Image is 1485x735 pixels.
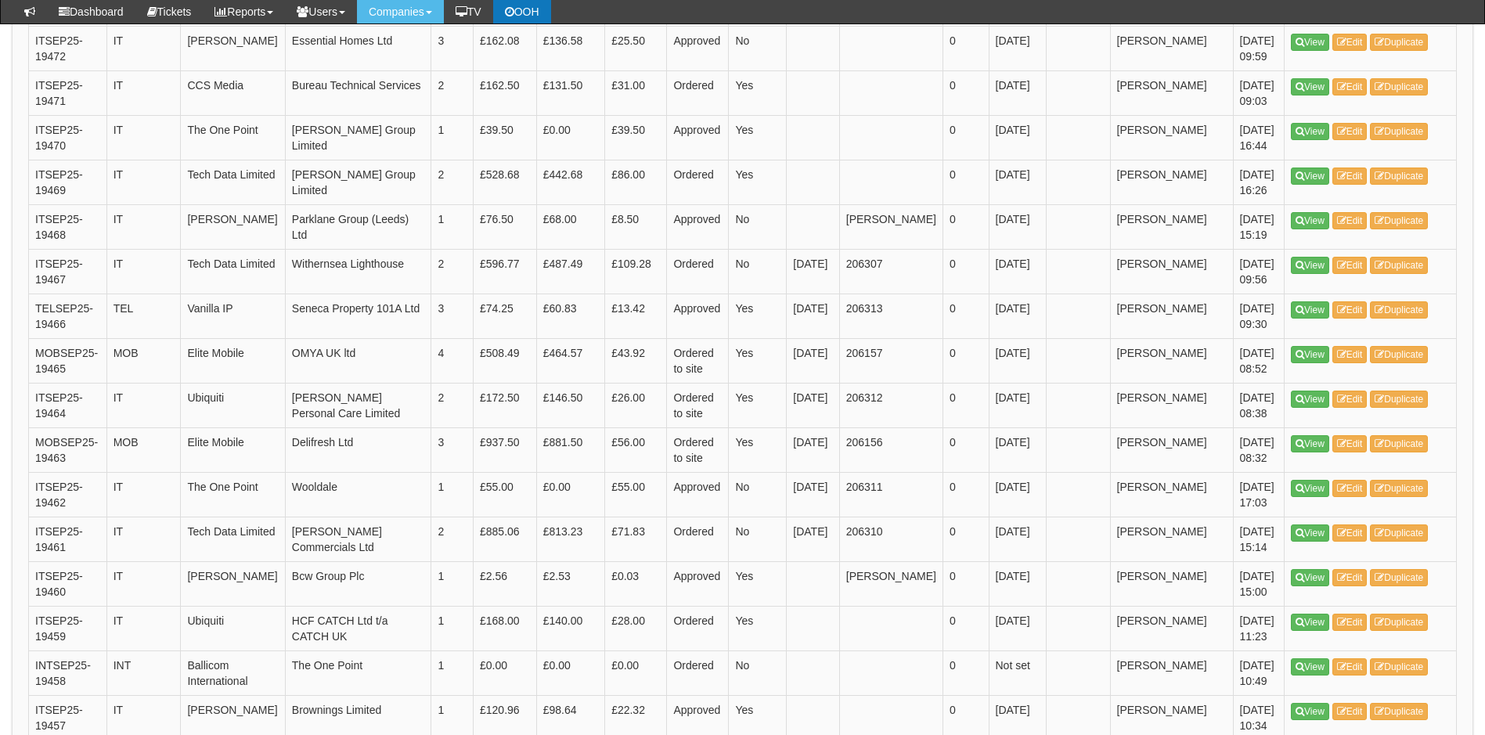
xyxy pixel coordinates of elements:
td: Bcw Group Plc [285,562,431,607]
td: 0 [943,116,989,160]
td: £31.00 [605,71,667,116]
td: IT [106,27,181,71]
td: Parklane Group (Leeds) Ltd [285,205,431,250]
td: [DATE] [787,339,839,384]
td: £885.06 [473,517,536,562]
td: 0 [943,339,989,384]
td: [PERSON_NAME] [839,562,943,607]
td: £109.28 [605,250,667,294]
td: £508.49 [473,339,536,384]
td: ITSEP25-19468 [29,205,107,250]
a: Duplicate [1370,212,1428,229]
td: OMYA UK ltd [285,339,431,384]
td: £162.50 [473,71,536,116]
td: Yes [729,384,787,428]
td: £55.00 [605,473,667,517]
td: £39.50 [473,116,536,160]
td: [PERSON_NAME] [839,205,943,250]
td: Bureau Technical Services [285,71,431,116]
td: MOB [106,339,181,384]
td: No [729,517,787,562]
td: Approved [667,116,729,160]
td: [DATE] [989,428,1047,473]
td: £74.25 [473,294,536,339]
td: £131.50 [536,71,604,116]
td: [DATE] [787,294,839,339]
td: No [729,651,787,696]
td: 2 [431,384,474,428]
td: Ordered to site [667,428,729,473]
td: ITSEP25-19464 [29,384,107,428]
td: 206156 [839,428,943,473]
td: [DATE] 08:32 [1233,428,1284,473]
td: Approved [667,205,729,250]
td: 206313 [839,294,943,339]
td: The One Point [285,651,431,696]
td: [PERSON_NAME] [1110,428,1233,473]
td: IT [106,607,181,651]
a: View [1291,34,1329,51]
td: 3 [431,294,474,339]
td: ITSEP25-19462 [29,473,107,517]
td: 3 [431,27,474,71]
td: [DATE] 15:19 [1233,205,1284,250]
td: No [729,27,787,71]
td: 2 [431,71,474,116]
td: [DATE] 09:03 [1233,71,1284,116]
td: [DATE] 15:14 [1233,517,1284,562]
td: £146.50 [536,384,604,428]
td: 1 [431,205,474,250]
a: View [1291,301,1329,319]
td: IT [106,517,181,562]
td: Ballicom International [181,651,285,696]
td: Ordered to site [667,384,729,428]
td: [PERSON_NAME] [1110,473,1233,517]
td: Ubiquiti [181,607,285,651]
td: £937.50 [473,428,536,473]
td: Yes [729,294,787,339]
td: 0 [943,607,989,651]
a: View [1291,703,1329,720]
td: £172.50 [473,384,536,428]
td: £25.50 [605,27,667,71]
td: £2.53 [536,562,604,607]
a: Edit [1332,168,1368,185]
td: Yes [729,607,787,651]
td: No [729,473,787,517]
td: £136.58 [536,27,604,71]
a: Edit [1332,614,1368,631]
td: 0 [943,562,989,607]
td: Ubiquiti [181,384,285,428]
td: 1 [431,116,474,160]
a: Duplicate [1370,34,1428,51]
td: £487.49 [536,250,604,294]
td: CCS Media [181,71,285,116]
td: 0 [943,250,989,294]
td: Vanilla IP [181,294,285,339]
td: 3 [431,428,474,473]
td: £0.00 [536,651,604,696]
td: Approved [667,473,729,517]
td: £0.03 [605,562,667,607]
td: £43.92 [605,339,667,384]
a: Edit [1332,524,1368,542]
td: Yes [729,160,787,205]
td: Seneca Property 101A Ltd [285,294,431,339]
td: IT [106,160,181,205]
a: Edit [1332,34,1368,51]
td: No [729,205,787,250]
td: £60.83 [536,294,604,339]
td: 206310 [839,517,943,562]
td: 206157 [839,339,943,384]
td: Tech Data Limited [181,160,285,205]
a: View [1291,435,1329,452]
td: [PERSON_NAME] [1110,294,1233,339]
td: Delifresh Ltd [285,428,431,473]
td: 2 [431,517,474,562]
td: INT [106,651,181,696]
a: Edit [1332,480,1368,497]
td: £0.00 [536,116,604,160]
a: Duplicate [1370,435,1428,452]
a: View [1291,480,1329,497]
a: View [1291,257,1329,274]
